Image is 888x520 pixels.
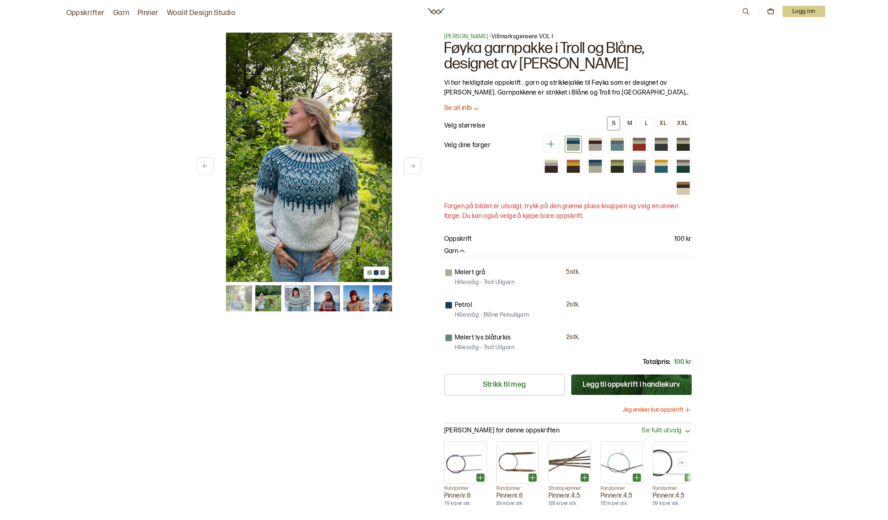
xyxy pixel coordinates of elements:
[455,344,515,352] p: Hillesvåg - Troll Ullgarn
[226,33,392,282] img: Bilde av oppskrift
[653,442,695,483] img: Pinne
[444,374,565,396] a: Strikk til meg
[566,301,580,309] p: 2 stk.
[609,158,626,175] div: Jaktgrønn og Lime (utsolgt)
[455,311,529,319] p: Hillesvåg - Blåne Pelsullgarn
[631,158,648,175] div: Blå (utsolgt)
[444,33,692,41] p: - Villmarksgensere VOL I
[566,333,580,342] p: 2 stk.
[548,500,591,507] p: 129 kr per stk.
[455,300,472,310] p: Petrol
[660,120,667,127] div: XL
[783,6,825,17] p: Logg inn
[548,485,591,492] p: Strømpepinner
[455,268,486,278] p: Melert grå
[643,357,671,367] p: Totalpris:
[653,492,695,500] p: Pinnenr. 4,5
[653,136,670,153] div: Koksgrå Troll (utsolgt)
[444,78,692,98] p: Vi har heldigitale oppskrift , garn og strikkejakke til Føyka som er designet av [PERSON_NAME]. G...
[444,33,489,40] a: [PERSON_NAME]
[444,427,692,435] button: [PERSON_NAME] for denne oppskriftenSe fullt utvalg
[623,406,692,414] button: Jeg ønsker kun oppskrift
[496,492,539,500] p: Pinnenr. 6
[653,500,695,507] p: 59 kr per stk.
[444,104,472,113] p: Se all info
[444,104,692,113] button: Se all info
[444,492,487,500] p: Pinnenr. 6
[66,7,105,19] a: Oppskrifter
[677,120,688,127] div: XXL
[565,158,582,175] div: Brun og oransje (utsolgt)
[623,117,636,130] button: M
[612,120,616,127] div: S
[455,333,511,343] p: Melert lys blåturkis
[601,485,643,492] p: Rundpinner
[609,136,626,153] div: Turkis (utsolgt)
[445,442,486,483] img: Pinne
[674,357,692,367] p: 100 kr
[138,7,159,19] a: Pinner
[631,136,648,153] div: Rød Blåne (utsolgt)
[675,136,692,153] div: Jaktgrønn Troll (utsolgt)
[444,141,491,150] p: Velg dine farger
[675,158,692,175] div: Grønn og grå (utsolgt)
[783,6,825,17] button: User dropdown
[455,278,515,286] p: Hillesvåg - Troll Ullgarn
[566,268,580,277] p: 5 stk.
[653,485,695,492] p: Rundpinner
[587,136,604,153] div: Lys brun melert Troll (utsolgt)
[653,158,670,175] div: Turkis og oker (utsolgt)
[627,120,632,127] div: M
[549,442,590,483] img: Pinne
[444,234,472,244] p: Oppskrift
[497,442,538,483] img: Pinne
[444,485,487,492] p: Rundpinner
[496,485,539,492] p: Rundpinner
[607,117,620,130] button: S
[642,427,682,435] span: Se fullt utvalg
[543,158,560,175] div: Brun og beige (utsolgt)
[675,180,692,197] div: Ubleket hvit (utsolgt)
[601,442,642,483] img: Pinne
[645,120,648,127] div: L
[656,117,670,130] button: XL
[674,234,692,244] p: 100 kr
[571,375,692,395] button: Legg til oppskrift i handlekurv
[428,8,444,15] a: Woolit
[601,492,643,500] p: Pinnenr. 4,5
[673,117,691,130] button: XXL
[565,136,582,153] div: Grå og turkis (utsolgt)
[113,7,129,19] a: Garn
[587,158,604,175] div: Grå og Petrol (utsolgt)
[444,121,486,131] p: Velg størrelse
[601,500,643,507] p: 115 kr per stk.
[496,500,539,507] p: 89 kr per stk.
[167,7,236,19] a: Woolit Design Studio
[444,500,487,507] p: 79 kr per stk.
[444,427,560,435] p: [PERSON_NAME] for denne oppskriften
[444,41,692,72] h1: Føyka garnpakke i Troll og Blåne, designet av [PERSON_NAME]
[548,492,591,500] p: Pinnenr. 4,5
[444,202,692,221] p: Fargen på bildet er utsolgt, trykk på den grønne pluss-knappen og velg en annen farge. Du kan ogs...
[640,117,653,130] button: L
[444,247,466,256] button: Garn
